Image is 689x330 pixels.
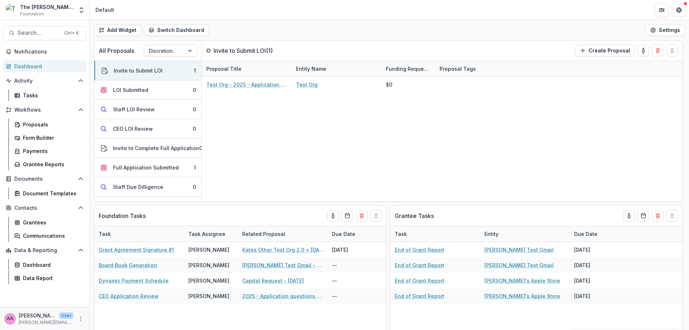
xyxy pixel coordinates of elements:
button: Open Activity [3,75,86,87]
a: [PERSON_NAME]'s Apple Store [484,292,560,300]
a: [PERSON_NAME] Test Gmail - 2025 - LOI questions [242,261,323,269]
button: Invite to Submit LOI1 [94,61,202,80]
div: Entity [480,226,570,242]
div: Payments [23,147,81,155]
button: Delete card [652,45,664,56]
a: Grantees [11,217,86,228]
span: Data & Reporting [14,247,75,254]
a: Grantee Reports [11,158,86,170]
button: Search... [3,26,86,40]
div: [DATE] [328,242,381,257]
div: [PERSON_NAME] [188,277,229,284]
a: Capital Request - [DATE] [242,277,304,284]
div: Entity Name [292,65,331,73]
div: Proposal Title [202,65,246,73]
button: Notifications [3,46,86,57]
a: Communications [11,230,86,242]
div: Funding Requested [381,65,435,73]
button: Open Contacts [3,202,86,214]
a: End of Grant Report [395,292,444,300]
p: All Proposals [99,46,134,55]
div: Proposal Tags [435,65,480,73]
a: Test Org - 2025 - Application questions over 25K [206,81,287,88]
div: Funding Requested [381,61,435,76]
a: [PERSON_NAME]'s Apple Store [484,277,560,284]
button: Settings [646,24,685,36]
button: Partners [655,3,669,17]
div: [DATE] [570,288,624,304]
div: [PERSON_NAME] [188,261,229,269]
button: Drag [666,45,678,56]
span: Contacts [14,205,75,211]
button: Calendar [342,210,353,222]
div: Invite to Submit LOI [114,67,163,74]
img: The Frist Foundation Workflow Sandbox [6,4,17,16]
button: Switch Dashboard [144,24,209,36]
div: Task [390,226,480,242]
div: Default [95,6,114,14]
button: Delete card [652,210,664,222]
div: Proposals [23,121,81,128]
a: Document Templates [11,187,86,199]
button: Staff Due Dilligence0 [94,177,202,197]
a: CEO Application Review [99,292,159,300]
a: Grant Agreement Signature #1 [99,246,174,254]
button: Open Data & Reporting [3,245,86,256]
button: Delete card [356,210,367,222]
div: Proposal Title [202,61,292,76]
div: Proposal Tags [435,61,525,76]
div: Related Proposal [238,226,328,242]
button: Drag [370,210,382,222]
div: Due Date [570,230,602,238]
button: Invite to Complete Full Application0 [94,139,202,158]
a: End of Grant Report [395,246,444,254]
button: Drag [666,210,678,222]
button: toggle-assigned-to-me [623,210,635,222]
a: Test Org [296,81,318,88]
button: Add Widget [94,24,141,36]
a: Proposals [11,118,86,130]
div: Due Date [328,226,381,242]
div: 1 [194,164,196,171]
div: Grantee Reports [23,161,81,168]
a: End of Grant Report [395,261,444,269]
p: User [59,312,74,319]
button: Open Workflows [3,104,86,116]
a: [PERSON_NAME] Test Gmail [484,246,554,254]
span: Activity [14,78,75,84]
div: Ctrl + K [63,29,80,37]
span: Search... [18,29,60,36]
p: Foundation Tasks [99,212,146,220]
a: Kates Other Test Org 2.0 + [DATE] [242,246,323,254]
div: Dashboard [14,62,81,70]
span: Foundation [20,11,44,17]
a: Payments [11,145,86,157]
div: -- [328,273,381,288]
div: Task [390,230,411,238]
div: Entity Name [292,61,381,76]
button: Calendar [638,210,649,222]
a: Data Report [11,272,86,284]
div: Task Assignee [184,230,230,238]
div: Document Templates [23,190,81,197]
p: Invite to Submit LOI ( 1 ) [214,46,273,55]
div: $0 [386,81,392,88]
div: Task [94,226,184,242]
div: Communications [23,232,81,240]
div: LOI Submitted [113,86,148,94]
button: Get Help [672,3,686,17]
div: -- [328,257,381,273]
button: Full Application Submitted1 [94,158,202,177]
a: 2025 - Application questions over 25K [242,292,323,300]
div: [PERSON_NAME] [188,292,229,300]
div: -- [328,288,381,304]
div: Full Application Submitted [113,164,179,171]
div: 1 [194,67,196,74]
a: [PERSON_NAME] Test Gmail [484,261,554,269]
div: Staff Due Dilligence [113,183,163,191]
div: Grantees [23,219,81,226]
div: 0 [193,86,196,94]
p: [PERSON_NAME][EMAIL_ADDRESS][DOMAIN_NAME] [19,319,74,326]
